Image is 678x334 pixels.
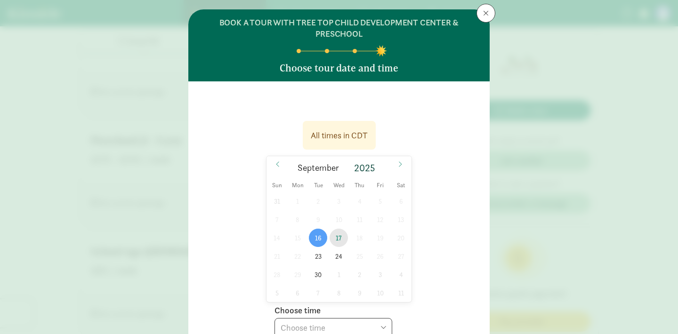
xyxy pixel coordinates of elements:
[311,129,368,142] div: All times in CDT
[309,265,327,284] span: September 30, 2025
[287,183,308,189] span: Mon
[308,183,329,189] span: Tue
[203,17,475,40] h6: BOOK A TOUR WITH TREE TOP CHILD DEVELOPMENT CENTER & PRESCHOOL
[309,229,327,247] span: September 16, 2025
[330,229,348,247] span: September 17, 2025
[266,183,287,189] span: Sun
[330,247,348,265] span: September 24, 2025
[391,183,412,189] span: Sat
[298,164,339,173] span: September
[349,183,370,189] span: Thu
[280,63,398,74] h5: Choose tour date and time
[329,183,349,189] span: Wed
[309,247,327,265] span: September 23, 2025
[370,183,391,189] span: Fri
[274,305,321,316] label: Choose time
[330,265,348,284] span: October 1, 2025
